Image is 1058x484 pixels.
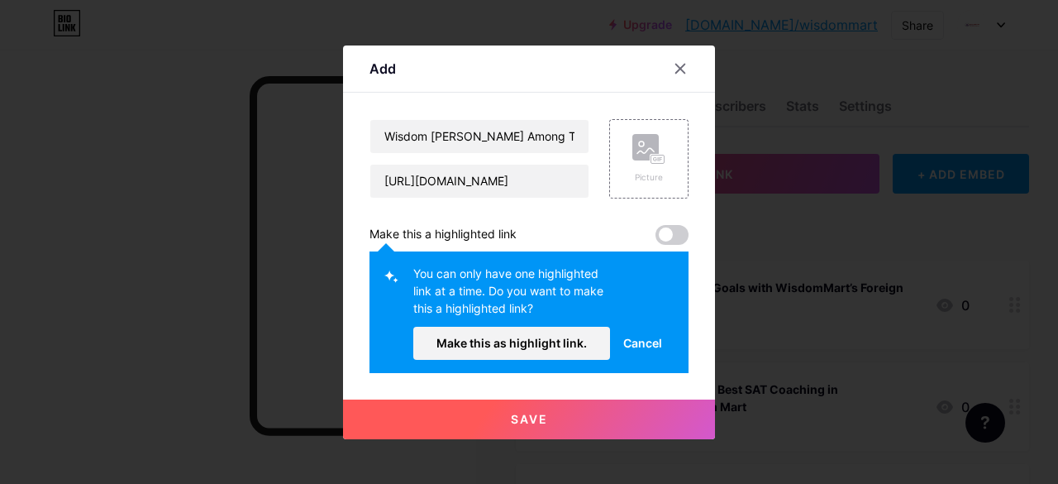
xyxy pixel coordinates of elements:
[369,225,517,245] div: Make this a highlighted link
[436,336,587,350] span: Make this as highlight link.
[343,400,715,439] button: Save
[632,171,665,184] div: Picture
[610,327,675,360] button: Cancel
[623,334,662,352] span: Cancel
[370,165,589,198] input: URL
[370,120,589,153] input: Title
[511,412,548,426] span: Save
[413,327,610,360] button: Make this as highlight link.
[413,265,610,327] div: You can only have one highlighted link at a time. Do you want to make this a highlighted link?
[369,59,396,79] div: Add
